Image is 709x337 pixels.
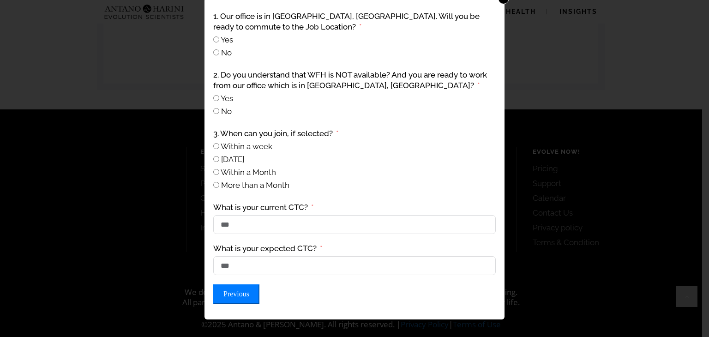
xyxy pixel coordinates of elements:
label: What is your expected CTC? [213,243,323,254]
span: Within a week [221,142,272,151]
input: Yes [213,36,219,42]
button: Previous [213,284,259,304]
input: Yes [213,95,219,101]
input: No [213,108,219,114]
span: More than a Month [221,181,289,190]
span: [DATE] [221,155,244,164]
label: What is your current CTC? [213,202,314,213]
input: Within a Month [213,169,219,175]
span: No [221,48,232,57]
input: Within a week [213,143,219,149]
input: What is your current CTC? [213,215,496,234]
input: More than a Month [213,182,219,188]
label: 3. When can you join, if selected? [213,128,339,139]
span: Yes [221,94,233,103]
span: Within a Month [221,168,276,177]
label: 1. Our office is in Neelankarai, Chennai. Will you be ready to commute to the Job Location? [213,11,496,32]
span: No [221,107,232,116]
input: No [213,49,219,55]
span: Yes [221,35,233,44]
input: What is your expected CTC? [213,256,496,275]
input: Within 15 Days [213,156,219,162]
label: 2. Do you understand that WFH is NOT available? And you are ready to work from our office which i... [213,70,496,91]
